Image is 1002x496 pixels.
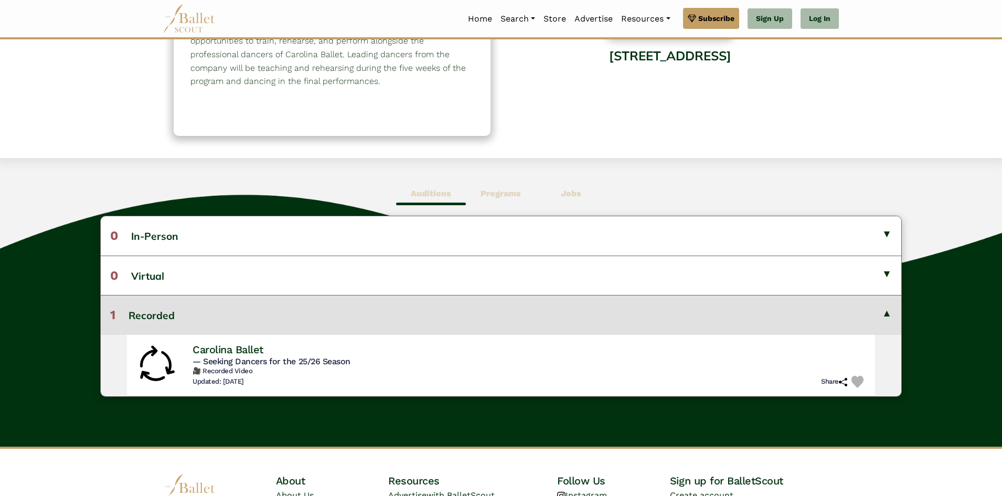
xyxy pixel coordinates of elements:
[698,13,734,24] span: Subscribe
[101,295,901,334] button: 1Recorded
[193,377,244,386] h6: Updated: [DATE]
[801,8,839,29] a: Log In
[481,188,521,198] b: Programs
[539,8,570,30] a: Store
[748,8,792,29] a: Sign Up
[557,474,670,488] h4: Follow Us
[561,188,581,198] b: Jobs
[276,474,389,488] h4: About
[110,308,115,322] span: 1
[670,474,839,488] h4: Sign up for BalletScout
[190,21,474,88] p: Our summer intensive offers serious dance students extraordinary opportunities to train, rehearse...
[110,268,118,283] span: 0
[135,344,177,386] img: Rolling Audition
[388,474,557,488] h4: Resources
[496,8,539,30] a: Search
[101,256,901,295] button: 0Virtual
[110,228,118,243] span: 0
[688,13,696,24] img: gem.svg
[570,8,617,30] a: Advertise
[101,216,901,255] button: 0In-Person
[683,8,739,29] a: Subscribe
[617,8,674,30] a: Resources
[821,377,847,386] h6: Share
[464,8,496,30] a: Home
[411,188,451,198] b: Auditions
[193,356,350,366] span: — Seeking Dancers for the 25/26 Season
[511,40,828,125] div: [STREET_ADDRESS]
[193,343,263,356] h4: Carolina Ballet
[193,367,867,376] h6: 🎥 Recorded Video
